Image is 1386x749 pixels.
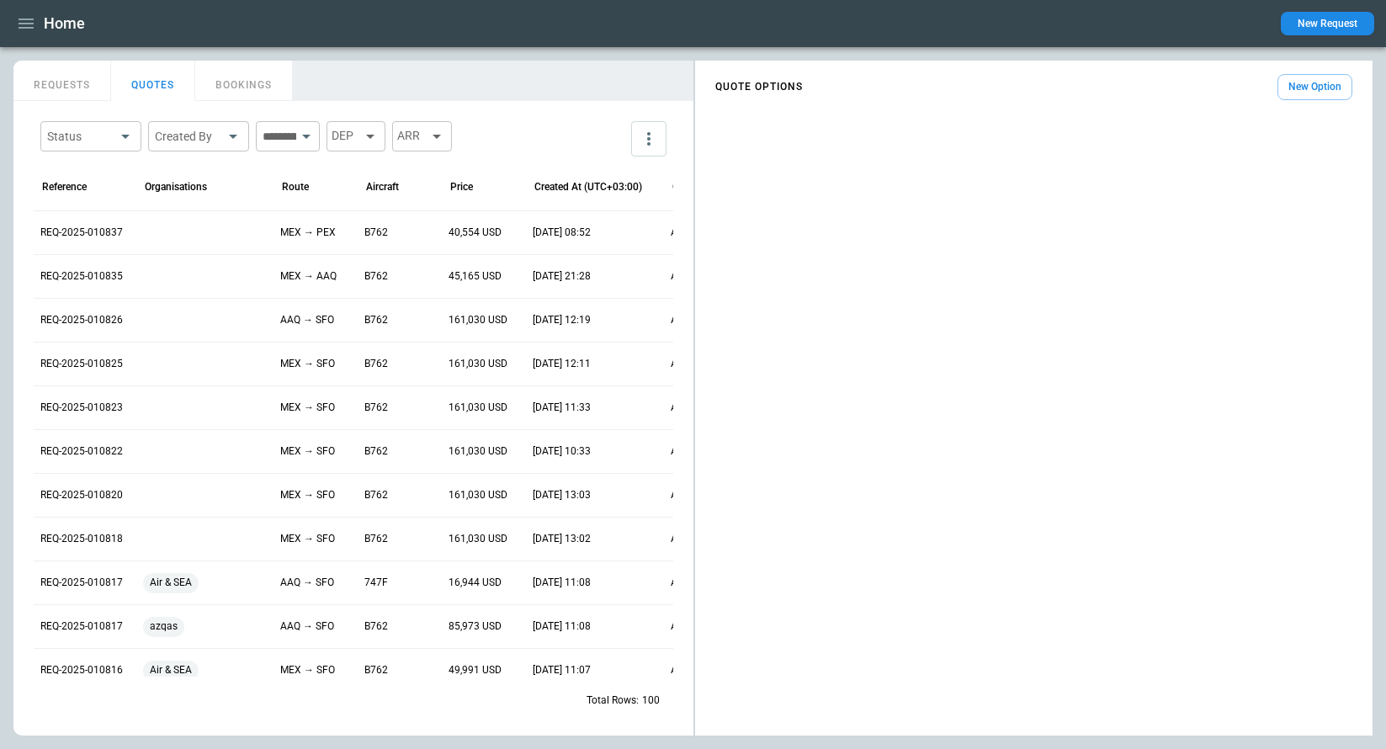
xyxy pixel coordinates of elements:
p: 747F [364,576,388,590]
p: [DATE] 08:52 [533,226,591,240]
button: BOOKINGS [195,61,293,101]
p: REQ-2025-010835 [40,269,123,284]
p: REQ-2025-010820 [40,488,123,502]
p: MEX → PEX [280,226,336,240]
p: Total Rows: [587,693,639,708]
p: 16,944 USD [449,576,502,590]
p: [DATE] 11:07 [533,663,591,677]
p: B762 [364,488,388,502]
h4: QUOTE OPTIONS [715,83,803,91]
button: QUOTES [111,61,195,101]
h1: Home [44,13,85,34]
button: New Option [1277,74,1352,100]
p: 161,030 USD [449,532,507,546]
p: MEX → SFO [280,444,335,459]
p: [DATE] 10:33 [533,444,591,459]
p: [DATE] 12:19 [533,313,591,327]
p: [DATE] 11:08 [533,619,591,634]
p: B762 [364,619,388,634]
p: REQ-2025-010817 [40,619,123,634]
p: 161,030 USD [449,313,507,327]
p: B762 [364,357,388,371]
p: 45,165 USD [449,269,502,284]
div: Created At (UTC+03:00) [534,181,642,193]
p: B762 [364,532,388,546]
p: [DATE] 13:03 [533,488,591,502]
div: Reference [42,181,87,193]
div: Price [450,181,473,193]
p: AAQ → SFO [280,576,334,590]
p: 49,991 USD [449,663,502,677]
div: Created by [672,181,720,193]
span: Air & SEA [143,561,199,604]
p: 161,030 USD [449,444,507,459]
div: scrollable content [695,67,1373,107]
p: [DATE] 11:08 [533,576,591,590]
p: REQ-2025-010822 [40,444,123,459]
p: B762 [364,444,388,459]
p: 161,030 USD [449,357,507,371]
button: New Request [1281,12,1374,35]
p: AAQ → SFO [280,619,334,634]
p: 161,030 USD [449,401,507,415]
p: REQ-2025-010837 [40,226,123,240]
p: MEX → SFO [280,663,335,677]
p: [DATE] 12:11 [533,357,591,371]
div: Created By [155,128,222,145]
p: B762 [364,269,388,284]
span: azqas [143,605,184,648]
button: REQUESTS [13,61,111,101]
div: Aircraft [366,181,399,193]
div: Route [282,181,309,193]
p: MEX → SFO [280,401,335,415]
p: 100 [642,693,660,708]
p: REQ-2025-010816 [40,663,123,677]
div: Status [47,128,114,145]
p: MEX → SFO [280,532,335,546]
p: B762 [364,226,388,240]
p: [DATE] 21:28 [533,269,591,284]
p: B762 [364,663,388,677]
p: REQ-2025-010825 [40,357,123,371]
p: 85,973 USD [449,619,502,634]
p: B762 [364,401,388,415]
p: REQ-2025-010826 [40,313,123,327]
p: REQ-2025-010817 [40,576,123,590]
p: REQ-2025-010823 [40,401,123,415]
p: [DATE] 11:33 [533,401,591,415]
p: MEX → SFO [280,488,335,502]
div: ARR [392,121,452,151]
p: B762 [364,313,388,327]
p: 161,030 USD [449,488,507,502]
div: DEP [327,121,385,151]
button: more [631,121,666,157]
p: REQ-2025-010818 [40,532,123,546]
p: AAQ → SFO [280,313,334,327]
p: MEX → SFO [280,357,335,371]
p: [DATE] 13:02 [533,532,591,546]
p: MEX → AAQ [280,269,337,284]
div: Organisations [145,181,207,193]
p: 40,554 USD [449,226,502,240]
